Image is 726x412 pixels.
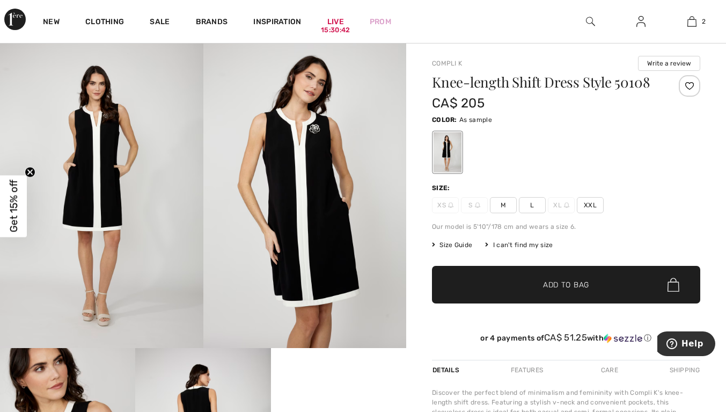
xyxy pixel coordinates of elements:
[475,203,480,208] img: ring-m.svg
[432,96,485,111] span: CA$ 205
[432,333,700,343] div: or 4 payments of with
[434,132,461,172] div: As sample
[564,203,569,208] img: ring-m.svg
[687,15,696,28] img: My Bag
[196,17,228,28] a: Brands
[592,360,627,380] div: Care
[544,332,587,343] span: CA$ 51.25
[432,75,656,89] h1: Knee-length Shift Dress Style 50108
[586,15,595,28] img: search the website
[432,266,700,303] button: Add to Bag
[543,279,589,291] span: Add to Bag
[8,180,20,233] span: Get 15% off
[667,15,717,28] a: 2
[327,16,344,27] a: Live15:30:42
[459,116,492,124] span: As sample
[432,333,700,347] div: or 4 payments ofCA$ 51.25withSezzle Click to learn more about Sezzle
[667,360,700,380] div: Shipping
[432,60,462,67] a: Compli K
[448,203,453,208] img: ring-m.svg
[370,16,391,27] a: Prom
[638,56,700,71] button: Write a review
[85,17,124,28] a: Clothing
[43,17,60,28] a: New
[636,15,646,28] img: My Info
[702,17,706,26] span: 2
[604,334,642,343] img: Sezzle
[203,43,407,348] img: Knee-length Shift Dress Style 50108. 2
[628,15,654,28] a: Sign In
[321,25,350,35] div: 15:30:42
[25,167,35,177] button: Close teaser
[432,116,457,124] span: Color:
[150,17,170,28] a: Sale
[657,331,715,358] iframe: Opens a widget where you can find more information
[4,9,26,30] img: 1ère Avenue
[548,197,575,213] span: XL
[485,240,553,250] div: I can't find my size
[432,240,472,250] span: Size Guide
[519,197,546,213] span: L
[432,360,462,380] div: Details
[502,360,552,380] div: Features
[432,197,459,213] span: XS
[432,183,452,193] div: Size:
[490,197,517,213] span: M
[253,17,301,28] span: Inspiration
[461,197,488,213] span: S
[577,197,604,213] span: XXL
[668,278,679,292] img: Bag.svg
[432,222,700,232] div: Our model is 5'10"/178 cm and wears a size 6.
